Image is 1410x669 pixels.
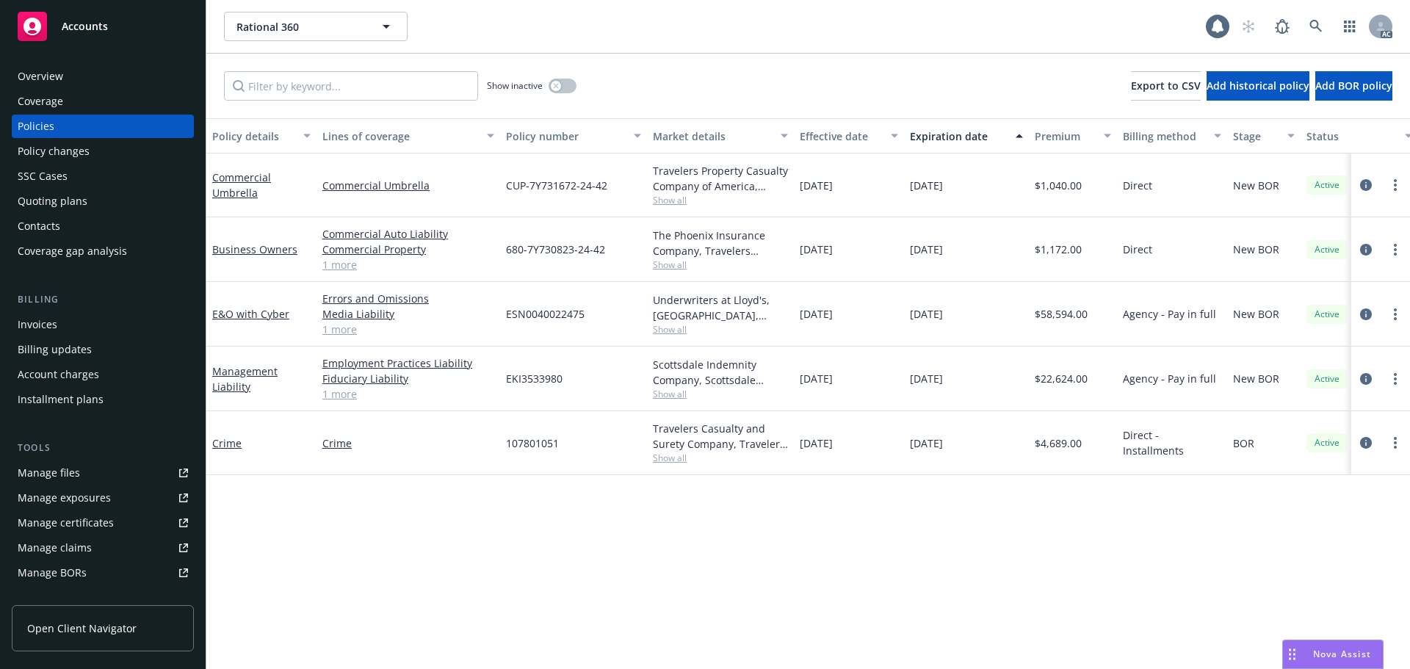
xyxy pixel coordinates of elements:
div: Stage [1233,129,1279,144]
span: [DATE] [910,435,943,451]
span: [DATE] [910,242,943,257]
button: Effective date [794,118,904,153]
span: Accounts [62,21,108,32]
a: Fiduciary Liability [322,371,494,386]
a: Manage exposures [12,486,194,510]
div: Manage files [18,461,80,485]
span: [DATE] [800,435,833,451]
span: Show all [653,194,788,206]
span: $22,624.00 [1035,371,1088,386]
a: SSC Cases [12,164,194,188]
a: Crime [322,435,494,451]
a: 1 more [322,257,494,272]
a: Invoices [12,313,194,336]
span: [DATE] [800,306,833,322]
span: Direct - Installments [1123,427,1221,458]
a: Crime [212,436,242,450]
a: Coverage [12,90,194,113]
button: Policy number [500,118,647,153]
span: Active [1312,308,1342,321]
span: [DATE] [910,178,943,193]
a: Billing updates [12,338,194,361]
div: Underwriters at Lloyd's, [GEOGRAPHIC_DATA], [PERSON_NAME] of [GEOGRAPHIC_DATA], CFC Underwriting,... [653,292,788,323]
span: Show all [653,452,788,464]
a: circleInformation [1357,176,1375,194]
span: Show all [653,323,788,336]
span: Add historical policy [1207,79,1309,93]
span: Agency - Pay in full [1123,371,1216,386]
span: EKI3533980 [506,371,563,386]
a: more [1386,241,1404,258]
button: Nova Assist [1282,640,1384,669]
div: Quoting plans [18,189,87,213]
span: Add BOR policy [1315,79,1392,93]
span: CUP-7Y731672-24-42 [506,178,607,193]
a: Policy changes [12,140,194,163]
span: New BOR [1233,371,1279,386]
span: Open Client Navigator [27,621,137,636]
button: Billing method [1117,118,1227,153]
button: Lines of coverage [317,118,500,153]
button: Premium [1029,118,1117,153]
span: [DATE] [800,178,833,193]
button: Market details [647,118,794,153]
div: The Phoenix Insurance Company, Travelers Insurance [653,228,788,258]
div: Coverage gap analysis [18,239,127,263]
span: 107801051 [506,435,559,451]
div: Manage BORs [18,561,87,585]
button: Policy details [206,118,317,153]
div: Policy changes [18,140,90,163]
a: Policies [12,115,194,138]
a: Coverage gap analysis [12,239,194,263]
a: Manage certificates [12,511,194,535]
span: Active [1312,436,1342,449]
div: Account charges [18,363,99,386]
span: 680-7Y730823-24-42 [506,242,605,257]
a: circleInformation [1357,241,1375,258]
span: Show inactive [487,79,543,92]
div: Invoices [18,313,57,336]
input: Filter by keyword... [224,71,478,101]
a: more [1386,305,1404,323]
span: $4,689.00 [1035,435,1082,451]
button: Stage [1227,118,1301,153]
a: Report a Bug [1268,12,1297,41]
a: Manage files [12,461,194,485]
a: Summary of insurance [12,586,194,610]
div: SSC Cases [18,164,68,188]
a: circleInformation [1357,434,1375,452]
span: [DATE] [800,371,833,386]
div: Contacts [18,214,60,238]
div: Drag to move [1283,640,1301,668]
a: E&O with Cyber [212,307,289,321]
div: Expiration date [910,129,1007,144]
span: New BOR [1233,242,1279,257]
a: Commercial Umbrella [322,178,494,193]
span: BOR [1233,435,1254,451]
div: Summary of insurance [18,586,129,610]
div: Policy details [212,129,294,144]
div: Premium [1035,129,1095,144]
div: Status [1306,129,1396,144]
a: Manage BORs [12,561,194,585]
span: Nova Assist [1313,648,1371,660]
button: Expiration date [904,118,1029,153]
span: ESN0040022475 [506,306,585,322]
a: Switch app [1335,12,1364,41]
a: more [1386,434,1404,452]
div: Manage certificates [18,511,114,535]
div: Manage exposures [18,486,111,510]
a: Account charges [12,363,194,386]
span: $58,594.00 [1035,306,1088,322]
a: Business Owners [212,242,297,256]
div: Overview [18,65,63,88]
span: $1,040.00 [1035,178,1082,193]
div: Installment plans [18,388,104,411]
div: Tools [12,441,194,455]
div: Policies [18,115,54,138]
span: [DATE] [800,242,833,257]
button: Add historical policy [1207,71,1309,101]
span: [DATE] [910,306,943,322]
a: Employment Practices Liability [322,355,494,371]
a: circleInformation [1357,370,1375,388]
